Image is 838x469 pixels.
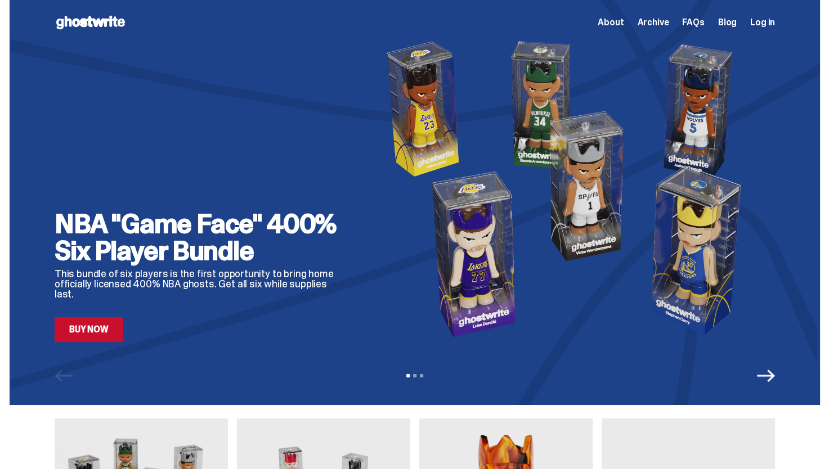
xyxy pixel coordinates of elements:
[757,367,775,385] button: Next
[365,35,775,342] img: NBA "Game Face" 400% Six Player Bundle
[598,18,624,27] a: About
[637,18,669,27] a: Archive
[406,374,410,377] button: View slide 1
[420,374,423,377] button: View slide 3
[55,317,123,342] a: Buy Now
[750,18,775,27] a: Log in
[413,374,416,377] button: View slide 2
[55,269,347,299] p: This bundle of six players is the first opportunity to bring home officially licensed 400% NBA gh...
[718,18,737,27] a: Blog
[682,18,704,27] a: FAQs
[55,210,347,264] h2: NBA "Game Face" 400% Six Player Bundle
